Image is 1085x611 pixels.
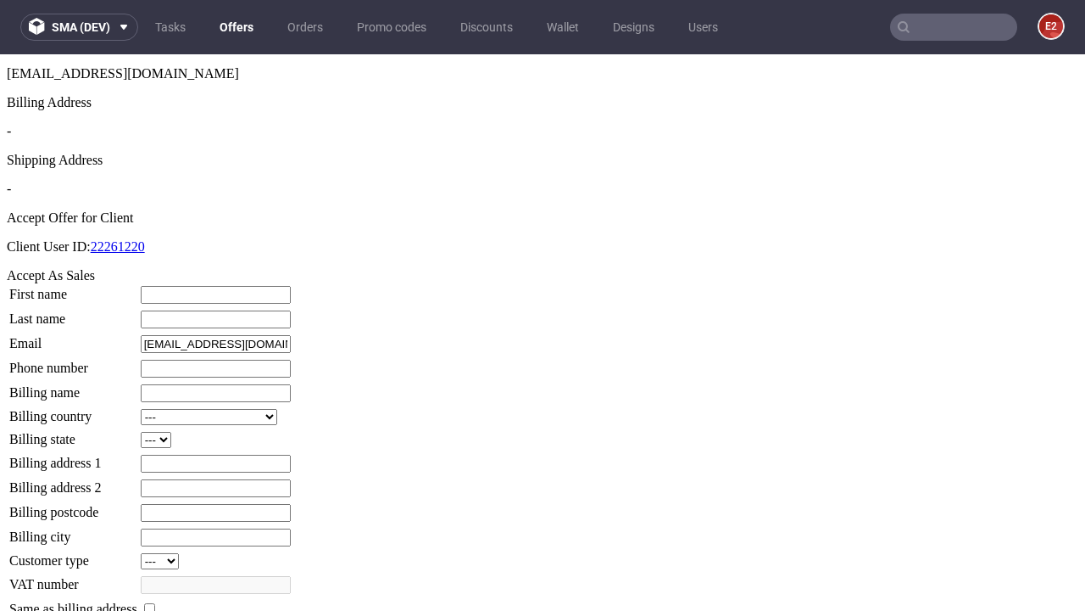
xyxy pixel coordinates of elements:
[8,449,138,468] td: Billing postcode
[8,231,138,250] td: First name
[8,354,138,372] td: Billing country
[7,185,1078,200] p: Client User ID:
[8,521,138,541] td: VAT number
[8,474,138,493] td: Billing city
[8,400,138,419] td: Billing address 1
[8,424,138,444] td: Billing address 2
[7,41,1078,56] div: Billing Address
[7,98,1078,114] div: Shipping Address
[8,377,138,395] td: Billing state
[20,14,138,41] button: sma (dev)
[209,14,264,41] a: Offers
[52,21,110,33] span: sma (dev)
[7,127,11,142] span: -
[537,14,589,41] a: Wallet
[8,305,138,324] td: Phone number
[8,280,138,300] td: Email
[8,255,138,275] td: Last name
[678,14,728,41] a: Users
[7,12,239,26] span: [EMAIL_ADDRESS][DOMAIN_NAME]
[7,156,1078,171] div: Accept Offer for Client
[8,546,138,564] td: Same as billing address
[603,14,665,41] a: Designs
[450,14,523,41] a: Discounts
[277,14,333,41] a: Orders
[91,185,145,199] a: 22261220
[145,14,196,41] a: Tasks
[1039,14,1063,38] figcaption: e2
[7,214,1078,229] div: Accept As Sales
[8,329,138,349] td: Billing name
[8,498,138,516] td: Customer type
[7,70,11,84] span: -
[347,14,437,41] a: Promo codes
